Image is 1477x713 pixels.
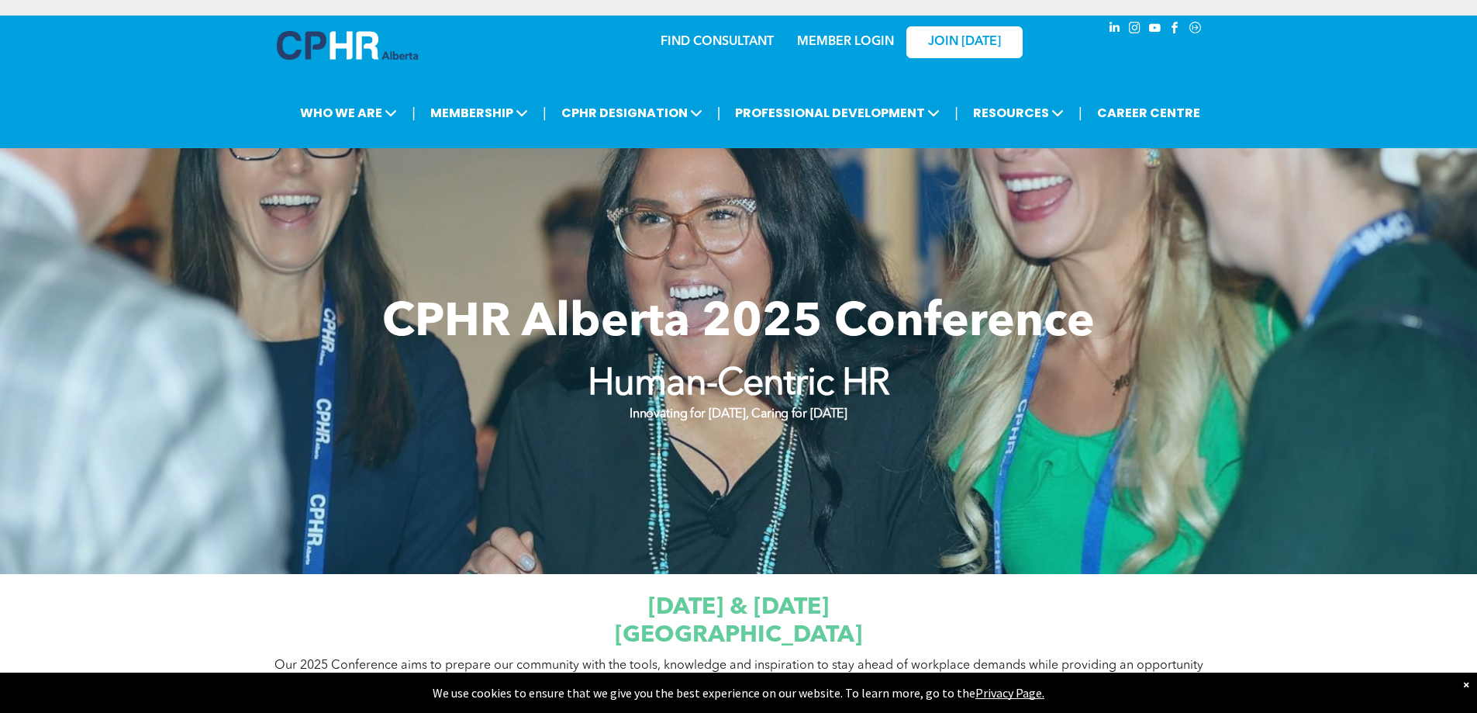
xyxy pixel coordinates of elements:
[277,31,418,60] img: A blue and white logo for cp alberta
[730,99,944,127] span: PROFESSIONAL DEVELOPMENT
[630,408,847,421] strong: Innovating for [DATE], Caring for [DATE]
[906,26,1023,58] a: JOIN [DATE]
[661,36,774,48] a: FIND CONSULTANT
[382,300,1095,347] span: CPHR Alberta 2025 Conference
[975,685,1044,701] a: Privacy Page.
[1127,19,1144,40] a: instagram
[274,659,1203,701] span: Our 2025 Conference aims to prepare our community with the tools, knowledge and inspiration to st...
[426,99,533,127] span: MEMBERSHIP
[968,99,1068,127] span: RESOURCES
[1106,19,1123,40] a: linkedin
[797,36,894,48] a: MEMBER LOGIN
[295,99,402,127] span: WHO WE ARE
[1187,19,1204,40] a: Social network
[615,624,862,647] span: [GEOGRAPHIC_DATA]
[1078,97,1082,129] li: |
[588,366,890,403] strong: Human-Centric HR
[412,97,416,129] li: |
[543,97,547,129] li: |
[1147,19,1164,40] a: youtube
[648,596,829,619] span: [DATE] & [DATE]
[1463,677,1469,692] div: Dismiss notification
[1092,99,1205,127] a: CAREER CENTRE
[928,35,1001,50] span: JOIN [DATE]
[1167,19,1184,40] a: facebook
[557,99,707,127] span: CPHR DESIGNATION
[954,97,958,129] li: |
[717,97,721,129] li: |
